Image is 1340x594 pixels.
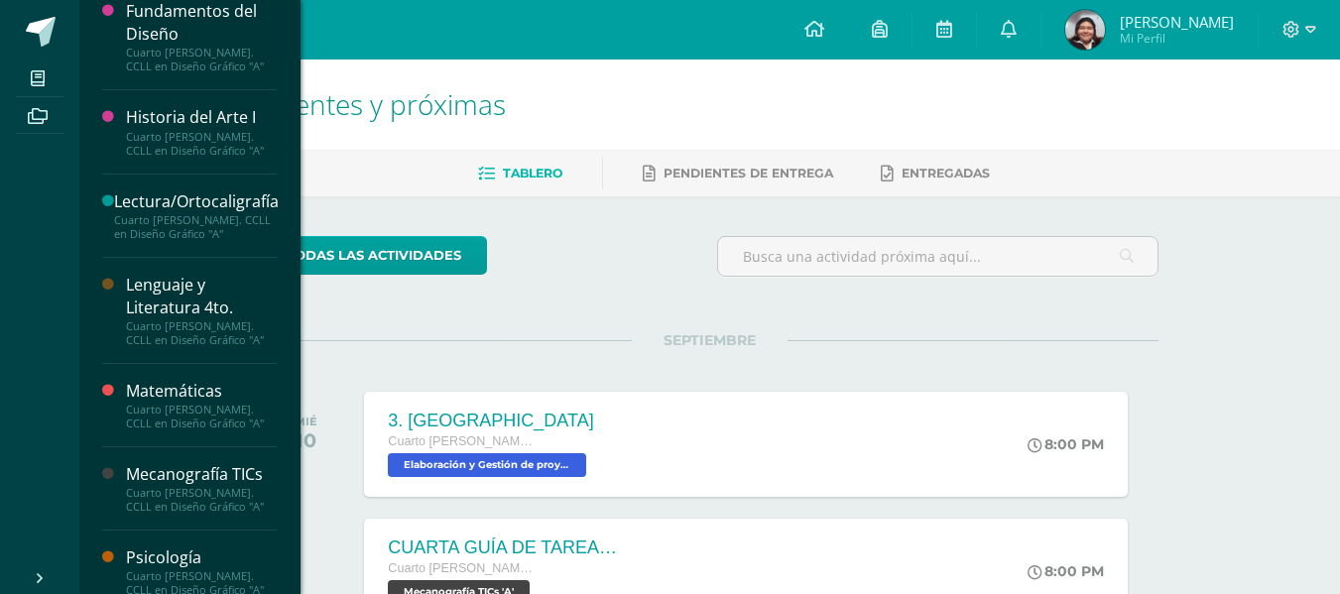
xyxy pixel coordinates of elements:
div: 8:00 PM [1028,435,1104,453]
input: Busca una actividad próxima aquí... [718,237,1157,276]
div: Psicología [126,546,277,569]
span: Cuarto [PERSON_NAME]. CCLL en Diseño Gráfico [388,561,537,575]
div: Cuarto [PERSON_NAME]. CCLL en Diseño Gráfico "A" [126,46,277,73]
a: Tablero [478,158,562,189]
span: Pendientes de entrega [664,166,833,180]
div: CUARTA GUÍA DE TAREAS DEL CUARTO BIMESTRE [388,537,626,558]
div: Cuarto [PERSON_NAME]. CCLL en Diseño Gráfico "A" [114,213,279,241]
div: 3. [GEOGRAPHIC_DATA] [388,411,593,431]
div: 8:00 PM [1028,562,1104,580]
a: MatemáticasCuarto [PERSON_NAME]. CCLL en Diseño Gráfico "A" [126,380,277,430]
div: Matemáticas [126,380,277,403]
a: Mecanografía TICsCuarto [PERSON_NAME]. CCLL en Diseño Gráfico "A" [126,463,277,514]
div: Mecanografía TICs [126,463,277,486]
span: Entregadas [902,166,990,180]
div: Lenguaje y Literatura 4to. [126,274,277,319]
span: Tablero [503,166,562,180]
div: MIÉ [295,415,317,428]
span: SEPTIEMBRE [632,331,788,349]
div: Cuarto [PERSON_NAME]. CCLL en Diseño Gráfico "A" [126,403,277,430]
a: Entregadas [881,158,990,189]
span: Actividades recientes y próximas [103,85,506,123]
a: Lenguaje y Literatura 4to.Cuarto [PERSON_NAME]. CCLL en Diseño Gráfico "A" [126,274,277,347]
span: Mi Perfil [1120,30,1234,47]
a: Lectura/OrtocaligrafíaCuarto [PERSON_NAME]. CCLL en Diseño Gráfico "A" [114,190,279,241]
span: [PERSON_NAME] [1120,12,1234,32]
div: Cuarto [PERSON_NAME]. CCLL en Diseño Gráfico "A" [126,130,277,158]
a: Pendientes de entrega [643,158,833,189]
div: 10 [295,428,317,452]
span: Elaboración y Gestión de proyectos 'A' [388,453,586,477]
a: todas las Actividades [261,236,487,275]
img: e27cf34c3a273a5c895db822b70d9e8d.png [1065,10,1105,50]
a: Historia del Arte ICuarto [PERSON_NAME]. CCLL en Diseño Gráfico "A" [126,106,277,157]
div: Lectura/Ortocaligrafía [114,190,279,213]
div: Cuarto [PERSON_NAME]. CCLL en Diseño Gráfico "A" [126,486,277,514]
span: Cuarto [PERSON_NAME]. CCLL en Diseño Gráfico [388,434,537,448]
div: Historia del Arte I [126,106,277,129]
div: Cuarto [PERSON_NAME]. CCLL en Diseño Gráfico "A" [126,319,277,347]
